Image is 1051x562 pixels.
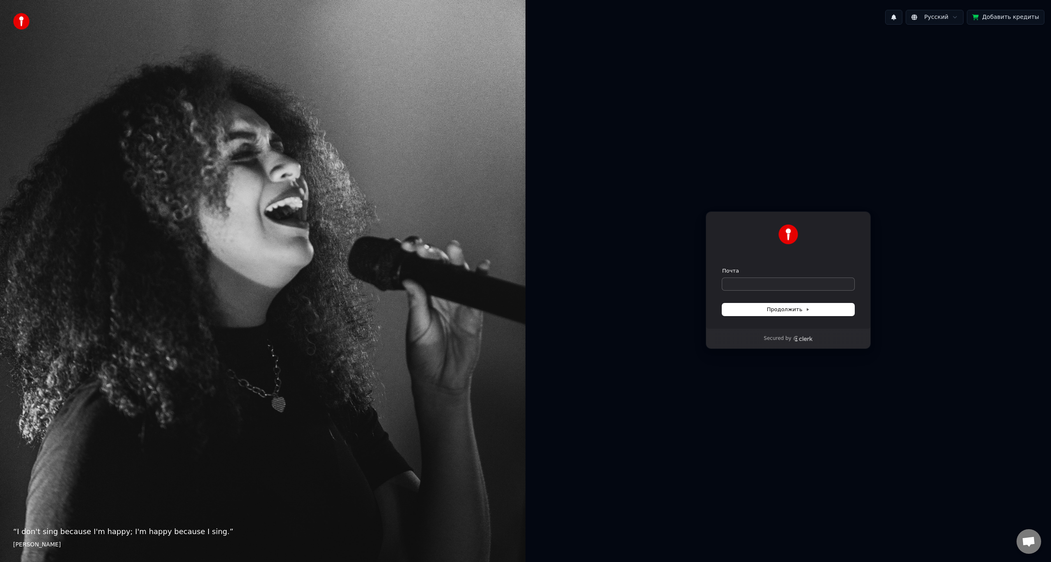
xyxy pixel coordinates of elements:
[778,225,798,244] img: Youka
[793,336,813,342] a: Clerk logo
[1017,529,1041,554] div: Открытый чат
[722,267,739,275] label: Почта
[967,10,1044,25] button: Добавить кредиты
[722,303,854,316] button: Продолжить
[767,306,810,313] span: Продолжить
[13,526,512,537] p: “ I don't sing because I'm happy; I'm happy because I sing. ”
[764,335,791,342] p: Secured by
[13,13,30,30] img: youka
[13,541,512,549] footer: [PERSON_NAME]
